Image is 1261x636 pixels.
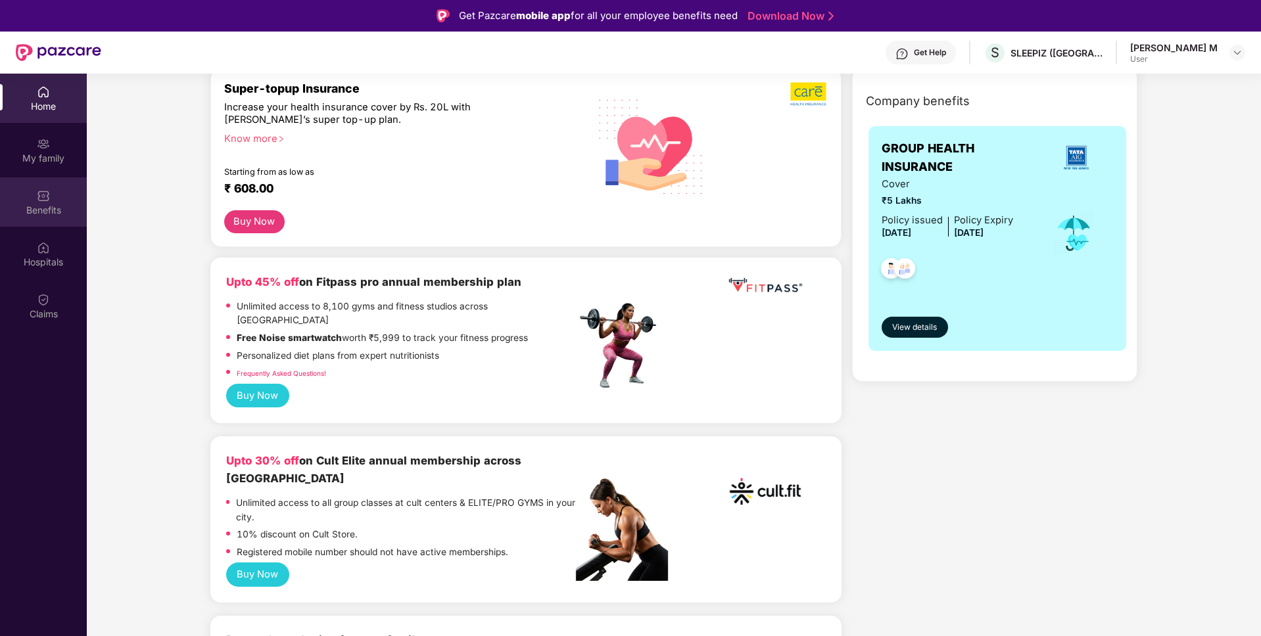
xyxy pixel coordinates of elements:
[37,241,50,254] img: svg+xml;base64,PHN2ZyBpZD0iSG9zcGl0YWxzIiB4bWxucz0iaHR0cDovL3d3dy53My5vcmcvMjAwMC9zdmciIHdpZHRoPS...
[237,369,326,377] a: Frequently Asked Questions!
[37,189,50,202] img: svg+xml;base64,PHN2ZyBpZD0iQmVuZWZpdHMiIHhtbG5zPSJodHRwOi8vd3d3LnczLm9yZy8yMDAwL3N2ZyIgd2lkdGg9Ij...
[277,135,285,143] span: right
[237,349,439,363] p: Personalized diet plans from expert nutritionists
[226,384,289,408] button: Buy Now
[224,101,519,127] div: Increase your health insurance cover by Rs. 20L with [PERSON_NAME]’s super top-up plan.
[1011,47,1103,59] div: SLEEPIZ ([GEOGRAPHIC_DATA]) PRIVATE LIMITED
[16,44,101,61] img: New Pazcare Logo
[1130,41,1218,54] div: [PERSON_NAME] M
[882,213,943,228] div: Policy issued
[892,321,937,334] span: View details
[237,528,358,542] p: 10% discount on Cult Store.
[882,227,911,238] span: [DATE]
[914,47,946,58] div: Get Help
[1130,54,1218,64] div: User
[237,300,576,328] p: Unlimited access to 8,100 gyms and fitness studios across [GEOGRAPHIC_DATA]
[726,273,805,298] img: fppp.png
[726,452,805,531] img: cult.png
[748,9,830,23] a: Download Now
[224,133,569,142] div: Know more
[224,181,563,197] div: ₹ 608.00
[226,275,299,288] b: Upto 45% off
[790,81,828,106] img: b5dec4f62d2307b9de63beb79f102df3.png
[236,496,575,524] p: Unlimited access to all group classes at cult centers & ELITE/PRO GYMS in your city.
[882,317,948,338] button: View details
[991,45,999,60] span: S
[954,213,1013,228] div: Policy Expiry
[1053,212,1095,255] img: icon
[882,194,1013,208] span: ₹5 Lakhs
[866,92,970,110] span: Company benefits
[828,9,834,23] img: Stroke
[224,210,285,233] button: Buy Now
[895,47,909,60] img: svg+xml;base64,PHN2ZyBpZD0iSGVscC0zMngzMiIgeG1sbnM9Imh0dHA6Ly93d3cudzMub3JnLzIwMDAvc3ZnIiB3aWR0aD...
[889,254,921,286] img: svg+xml;base64,PHN2ZyB4bWxucz0iaHR0cDovL3d3dy53My5vcmcvMjAwMC9zdmciIHdpZHRoPSI0OC45NDMiIGhlaWdodD...
[875,254,907,286] img: svg+xml;base64,PHN2ZyB4bWxucz0iaHR0cDovL3d3dy53My5vcmcvMjAwMC9zdmciIHdpZHRoPSI0OC45NDMiIGhlaWdodD...
[237,331,528,346] p: worth ₹5,999 to track your fitness progress
[226,275,521,288] b: on Fitpass pro annual membership plan
[226,454,299,467] b: Upto 30% off
[882,177,1013,192] span: Cover
[237,545,508,560] p: Registered mobile number should not have active memberships.
[226,562,289,587] button: Buy Now
[516,9,571,22] strong: mobile app
[226,454,521,484] b: on Cult Elite annual membership across [GEOGRAPHIC_DATA]
[1059,140,1094,175] img: insurerLogo
[237,332,342,343] strong: Free Noise smartwatch
[37,85,50,99] img: svg+xml;base64,PHN2ZyBpZD0iSG9tZSIgeG1sbnM9Imh0dHA6Ly93d3cudzMub3JnLzIwMDAvc3ZnIiB3aWR0aD0iMjAiIG...
[437,9,450,22] img: Logo
[576,478,668,580] img: pc2.png
[224,81,577,95] div: Super-topup Insurance
[588,82,714,210] img: svg+xml;base64,PHN2ZyB4bWxucz0iaHR0cDovL3d3dy53My5vcmcvMjAwMC9zdmciIHhtbG5zOnhsaW5rPSJodHRwOi8vd3...
[576,300,668,392] img: fpp.png
[459,8,738,24] div: Get Pazcare for all your employee benefits need
[37,137,50,150] img: svg+xml;base64,PHN2ZyB3aWR0aD0iMjAiIGhlaWdodD0iMjAiIHZpZXdCb3g9IjAgMCAyMCAyMCIgZmlsbD0ibm9uZSIgeG...
[882,139,1039,177] span: GROUP HEALTH INSURANCE
[224,167,521,176] div: Starting from as low as
[954,227,984,238] span: [DATE]
[37,293,50,306] img: svg+xml;base64,PHN2ZyBpZD0iQ2xhaW0iIHhtbG5zPSJodHRwOi8vd3d3LnczLm9yZy8yMDAwL3N2ZyIgd2lkdGg9IjIwIi...
[1232,47,1243,58] img: svg+xml;base64,PHN2ZyBpZD0iRHJvcGRvd24tMzJ4MzIiIHhtbG5zPSJodHRwOi8vd3d3LnczLm9yZy8yMDAwL3N2ZyIgd2...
